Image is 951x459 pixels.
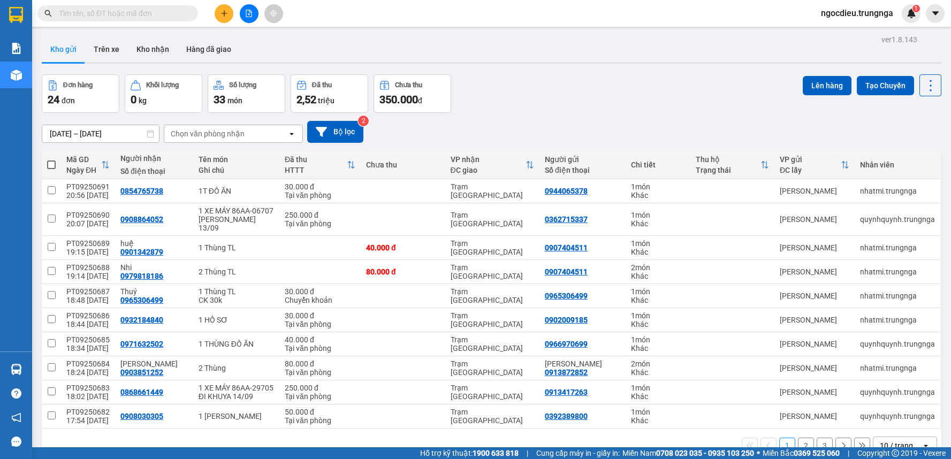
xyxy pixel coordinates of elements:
[366,243,439,252] div: 40.000 đ
[66,219,110,228] div: 20:07 [DATE]
[631,320,684,328] div: Khác
[545,340,588,348] div: 0966970699
[631,344,684,353] div: Khác
[48,93,59,106] span: 24
[860,388,935,396] div: quynhquynh.trungnga
[631,335,684,344] div: 1 món
[66,320,110,328] div: 18:44 [DATE]
[285,344,355,353] div: Tại văn phòng
[42,74,119,113] button: Đơn hàng24đơn
[287,129,296,138] svg: open
[63,81,93,89] div: Đơn hàng
[451,182,534,200] div: Trạm [GEOGRAPHIC_DATA]
[545,187,588,195] div: 0944065378
[631,287,684,296] div: 1 món
[780,166,841,174] div: ĐC lấy
[120,412,163,420] div: 0908030305
[120,340,163,348] div: 0971632502
[66,344,110,353] div: 18:34 [DATE]
[451,263,534,280] div: Trạm [GEOGRAPHIC_DATA]
[199,340,274,348] div: 1 THÙNG ĐỒ ĂN
[860,267,935,276] div: nhatmi.trungnga
[146,81,179,89] div: Khối lượng
[451,311,534,328] div: Trạm [GEOGRAPHIC_DATA]
[545,292,588,300] div: 0965306499
[285,392,355,401] div: Tại văn phòng
[199,296,274,304] div: CK 30k
[285,416,355,425] div: Tại văn phòng
[779,438,795,454] button: 1
[451,287,534,304] div: Trạm [GEOGRAPHIC_DATA]
[42,125,159,142] input: Select a date range.
[914,5,918,12] span: 1
[199,243,274,252] div: 1 Thùng TL
[66,335,110,344] div: PT09250685
[199,267,274,276] div: 2 Thùng TL
[631,359,684,368] div: 2 món
[780,155,841,164] div: VP gửi
[139,96,147,105] span: kg
[780,340,849,348] div: [PERSON_NAME]
[199,287,274,296] div: 1 Thùng TL
[631,311,684,320] div: 1 món
[798,438,814,454] button: 2
[307,121,363,143] button: Bộ lọc
[66,296,110,304] div: 18:48 [DATE]
[631,182,684,191] div: 1 món
[631,239,684,248] div: 1 món
[451,384,534,401] div: Trạm [GEOGRAPHIC_DATA]
[696,155,760,164] div: Thu hộ
[120,287,188,296] div: Thuý
[285,211,355,219] div: 250.000 đ
[860,412,935,420] div: quynhquynh.trungnga
[545,368,588,377] div: 0913872852
[774,151,855,179] th: Toggle SortBy
[780,412,849,420] div: [PERSON_NAME]
[318,96,334,105] span: triệu
[120,316,163,324] div: 0932184840
[66,416,110,425] div: 17:54 [DATE]
[120,215,163,224] div: 0908864052
[279,151,361,179] th: Toggle SortBy
[860,243,935,252] div: nhatmi.trungnga
[451,408,534,425] div: Trạm [GEOGRAPHIC_DATA]
[860,316,935,324] div: nhatmi.trungnga
[208,74,285,113] button: Số lượng33món
[214,93,225,106] span: 33
[120,272,163,280] div: 0979818186
[366,160,439,169] div: Chưa thu
[66,263,110,272] div: PT09250688
[44,10,52,17] span: search
[285,359,355,368] div: 80.000 đ
[42,36,85,62] button: Kho gửi
[922,441,930,450] svg: open
[66,166,101,174] div: Ngày ĐH
[860,292,935,300] div: nhatmi.trungnga
[11,364,22,375] img: warehouse-icon
[120,359,188,368] div: Anh Vinh
[780,292,849,300] div: [PERSON_NAME]
[120,368,163,377] div: 0903851252
[545,359,620,368] div: Anh Phong
[931,9,940,18] span: caret-down
[690,151,774,179] th: Toggle SortBy
[545,316,588,324] div: 0902009185
[780,388,849,396] div: [PERSON_NAME]
[66,182,110,191] div: PT09250691
[62,96,75,105] span: đơn
[451,155,526,164] div: VP nhận
[220,10,228,17] span: plus
[545,155,620,164] div: Người gửi
[631,219,684,228] div: Khác
[451,239,534,256] div: Trạm [GEOGRAPHIC_DATA]
[374,74,451,113] button: Chưa thu350.000đ
[912,5,920,12] sup: 1
[545,243,588,252] div: 0907404511
[199,155,274,164] div: Tên món
[451,166,526,174] div: ĐC giao
[199,384,274,392] div: 1 XE MÁY 86AA-29705
[199,206,274,215] div: 1 XE MÁY 86AA-06707
[240,4,258,23] button: file-add
[199,392,274,401] div: ĐI KHUYA 14/09
[860,364,935,372] div: nhatmi.trungnga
